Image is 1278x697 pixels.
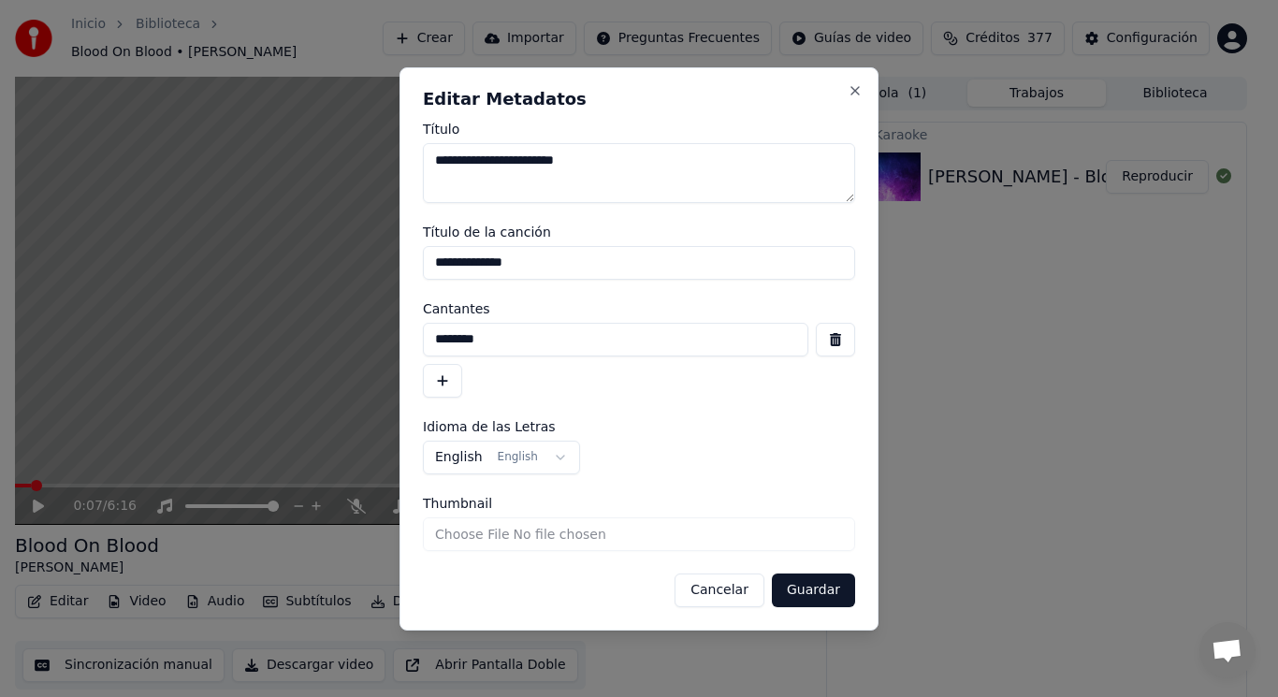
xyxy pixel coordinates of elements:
button: Guardar [772,574,855,607]
h2: Editar Metadatos [423,91,855,108]
span: Thumbnail [423,497,492,510]
span: Idioma de las Letras [423,420,556,433]
label: Título de la canción [423,225,855,239]
label: Título [423,123,855,136]
label: Cantantes [423,302,855,315]
button: Cancelar [675,574,764,607]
